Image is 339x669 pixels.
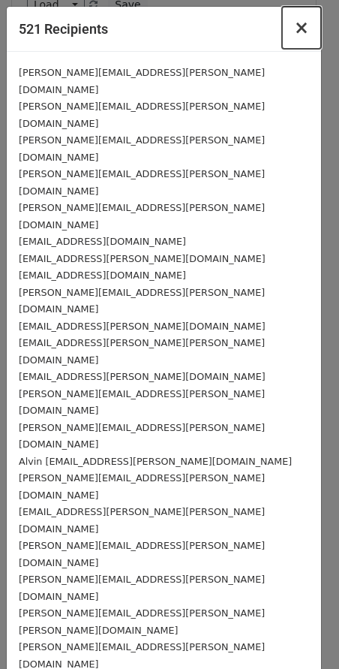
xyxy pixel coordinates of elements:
[19,321,265,332] small: [EMAIL_ADDRESS][PERSON_NAME][DOMAIN_NAME]
[19,236,186,247] small: [EMAIL_ADDRESS][DOMAIN_NAME]
[19,270,186,281] small: [EMAIL_ADDRESS][DOMAIN_NAME]
[19,506,265,535] small: [EMAIL_ADDRESS][PERSON_NAME][PERSON_NAME][DOMAIN_NAME]
[19,253,265,264] small: [EMAIL_ADDRESS][PERSON_NAME][DOMAIN_NAME]
[19,607,265,636] small: [PERSON_NAME][EMAIL_ADDRESS][PERSON_NAME][PERSON_NAME][DOMAIN_NAME]
[19,574,265,602] small: [PERSON_NAME][EMAIL_ADDRESS][PERSON_NAME][DOMAIN_NAME]
[19,202,265,231] small: [PERSON_NAME][EMAIL_ADDRESS][PERSON_NAME][DOMAIN_NAME]
[19,422,265,451] small: [PERSON_NAME][EMAIL_ADDRESS][PERSON_NAME][DOMAIN_NAME]
[19,67,265,95] small: [PERSON_NAME][EMAIL_ADDRESS][PERSON_NAME][DOMAIN_NAME]
[19,101,265,129] small: [PERSON_NAME][EMAIL_ADDRESS][PERSON_NAME][DOMAIN_NAME]
[294,17,309,38] span: ×
[19,371,265,382] small: [EMAIL_ADDRESS][PERSON_NAME][DOMAIN_NAME]
[19,388,265,417] small: [PERSON_NAME][EMAIL_ADDRESS][PERSON_NAME][DOMAIN_NAME]
[19,540,265,568] small: [PERSON_NAME][EMAIL_ADDRESS][PERSON_NAME][DOMAIN_NAME]
[19,337,265,366] small: [EMAIL_ADDRESS][PERSON_NAME][PERSON_NAME][DOMAIN_NAME]
[19,287,265,315] small: [PERSON_NAME][EMAIL_ADDRESS][PERSON_NAME][DOMAIN_NAME]
[19,19,108,39] h5: 521 Recipients
[19,472,265,501] small: [PERSON_NAME][EMAIL_ADDRESS][PERSON_NAME][DOMAIN_NAME]
[282,7,321,49] button: Close
[19,134,265,163] small: [PERSON_NAME][EMAIL_ADDRESS][PERSON_NAME][DOMAIN_NAME]
[19,456,292,467] small: Alvin [EMAIL_ADDRESS][PERSON_NAME][DOMAIN_NAME]
[19,168,265,197] small: [PERSON_NAME][EMAIL_ADDRESS][PERSON_NAME][DOMAIN_NAME]
[264,597,339,669] iframe: Chat Widget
